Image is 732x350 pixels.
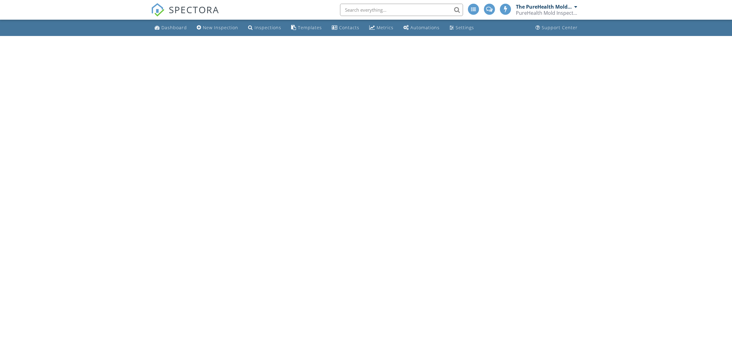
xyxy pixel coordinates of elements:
a: Inspections [246,22,284,34]
a: Dashboard [152,22,189,34]
div: Settings [456,25,474,30]
img: The Best Home Inspection Software - Spectora [151,3,164,17]
div: Automations [410,25,440,30]
span: SPECTORA [169,3,219,16]
div: Dashboard [161,25,187,30]
div: PureHealth Mold Inspections [516,10,577,16]
div: Support Center [542,25,578,30]
div: Inspections [255,25,281,30]
a: SPECTORA [151,8,219,21]
a: New Inspection [194,22,241,34]
a: Metrics [367,22,396,34]
input: Search everything... [340,4,463,16]
a: Automations (Basic) [401,22,442,34]
div: Metrics [377,25,394,30]
div: Contacts [339,25,359,30]
div: Templates [298,25,322,30]
a: Templates [289,22,324,34]
div: New Inspection [203,25,238,30]
a: Settings [447,22,477,34]
a: Contacts [329,22,362,34]
div: The PureHealth Mold Inspections Team [516,4,573,10]
a: Support Center [533,22,580,34]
